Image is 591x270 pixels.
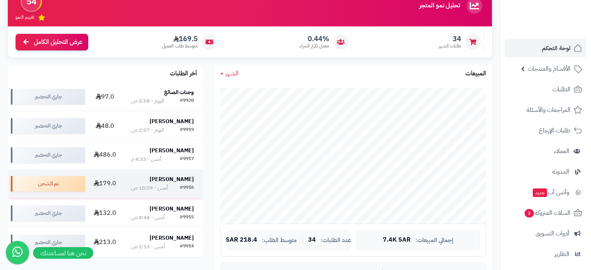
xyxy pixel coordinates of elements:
span: 7.4K SAR [383,237,411,244]
strong: [PERSON_NAME] [150,205,194,213]
span: عدد الطلبات: [321,237,351,244]
span: الشهر [226,69,239,78]
div: أمس - 8:48 ص [131,214,165,221]
a: أدوات التسويق [505,224,586,243]
td: 486.0 [88,141,122,169]
span: طلبات الإرجاع [539,125,570,136]
span: 0.44% [300,35,329,43]
span: الأقسام والمنتجات [528,63,570,74]
span: 3 [525,209,534,218]
span: تقييم النمو [16,14,34,21]
span: | [302,237,303,243]
a: العملاء [505,142,586,160]
strong: وجنات الصائغ [164,88,194,96]
span: إجمالي المبيعات: [415,237,453,244]
td: 179.0 [88,169,122,198]
a: وآتس آبجديد [505,183,586,202]
span: 218.4 SAR [226,237,257,244]
span: طلبات الشهر [439,43,461,49]
td: 97.0 [88,82,122,111]
h3: تحليل نمو المتجر [419,2,460,9]
div: تم الشحن [11,176,85,192]
span: الطلبات [553,84,570,95]
span: التقارير [554,249,569,260]
span: عرض التحليل الكامل [34,38,82,47]
div: جاري التحضير [11,235,85,250]
strong: [PERSON_NAME] [150,175,194,183]
div: #9915 [180,214,194,221]
td: 132.0 [88,199,122,228]
span: 34 [308,237,316,244]
a: الطلبات [505,80,586,99]
td: 213.0 [88,228,122,257]
span: لوحة التحكم [542,43,570,54]
div: جاري التحضير [11,118,85,134]
span: جديد [533,188,547,197]
strong: [PERSON_NAME] [150,146,194,155]
span: أدوات التسويق [535,228,569,239]
a: التقارير [505,245,586,263]
span: متوسط الطلب: [262,237,297,244]
div: أمس - 2:13 ص [131,243,165,251]
strong: [PERSON_NAME] [150,234,194,242]
a: المراجعات والأسئلة [505,101,586,119]
div: #9916 [180,184,194,192]
div: #9914 [180,243,194,251]
span: 34 [439,35,461,43]
a: عرض التحليل الكامل [16,34,88,51]
div: أمس - 4:33 م [131,155,161,163]
strong: [PERSON_NAME] [150,117,194,125]
h3: المبيعات [465,70,486,77]
span: المدونة [552,166,569,177]
div: جاري التحضير [11,89,85,105]
div: اليوم - 5:58 ص [131,97,164,105]
span: 169.5 [162,35,198,43]
a: المدونة [505,162,586,181]
span: السلات المتروكة [524,207,570,218]
span: المراجعات والأسئلة [526,105,570,115]
div: #9917 [180,155,194,163]
span: وآتس آب [532,187,569,198]
td: 48.0 [88,111,122,140]
div: جاري التحضير [11,206,85,221]
span: معدل تكرار الشراء [300,43,329,49]
div: جاري التحضير [11,147,85,163]
span: متوسط طلب العميل [162,43,198,49]
a: السلات المتروكة3 [505,204,586,222]
h3: آخر الطلبات [170,70,197,77]
a: الشهر [220,69,239,78]
span: العملاء [554,146,569,157]
div: أمس - 10:09 ص [131,184,168,192]
div: #9920 [180,97,194,105]
a: لوحة التحكم [505,39,586,57]
div: #9919 [180,126,194,134]
div: اليوم - 2:07 ص [131,126,164,134]
a: طلبات الإرجاع [505,121,586,140]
